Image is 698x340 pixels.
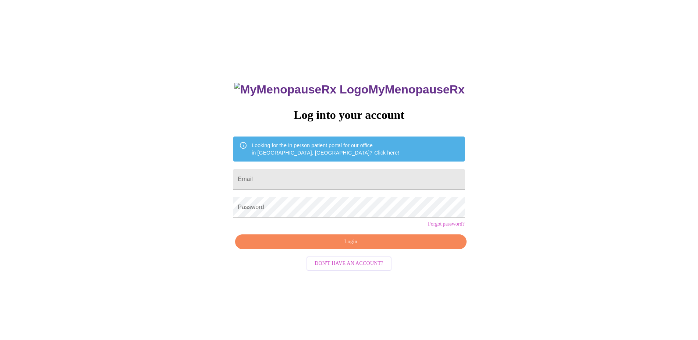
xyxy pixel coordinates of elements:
a: Don't have an account? [305,260,393,266]
img: MyMenopauseRx Logo [234,83,368,96]
h3: Log into your account [233,108,464,122]
span: Login [244,237,458,247]
div: Looking for the in person patient portal for our office in [GEOGRAPHIC_DATA], [GEOGRAPHIC_DATA]? [252,139,399,159]
h3: MyMenopauseRx [234,83,465,96]
button: Login [235,234,466,249]
span: Don't have an account? [315,259,383,268]
a: Click here! [374,150,399,156]
button: Don't have an account? [307,256,391,271]
a: Forgot password? [428,221,465,227]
